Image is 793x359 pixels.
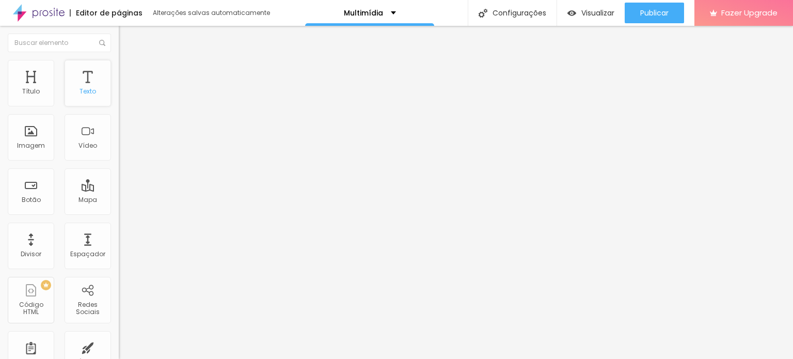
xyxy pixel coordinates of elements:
[581,9,614,17] span: Visualizar
[22,196,41,204] div: Botão
[10,301,51,316] div: Código HTML
[80,88,96,95] div: Texto
[17,142,45,149] div: Imagem
[78,196,97,204] div: Mapa
[479,9,487,18] img: Icone
[344,9,383,17] p: Multimídia
[21,251,41,258] div: Divisor
[22,88,40,95] div: Título
[67,301,108,316] div: Redes Sociais
[8,34,111,52] input: Buscar elemento
[99,40,105,46] img: Icone
[640,9,669,17] span: Publicar
[70,251,105,258] div: Espaçador
[567,9,576,18] img: view-1.svg
[721,8,778,17] span: Fazer Upgrade
[557,3,625,23] button: Visualizar
[78,142,97,149] div: Vídeo
[119,26,793,359] iframe: Editor
[70,9,142,17] div: Editor de páginas
[625,3,684,23] button: Publicar
[153,10,272,16] div: Alterações salvas automaticamente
